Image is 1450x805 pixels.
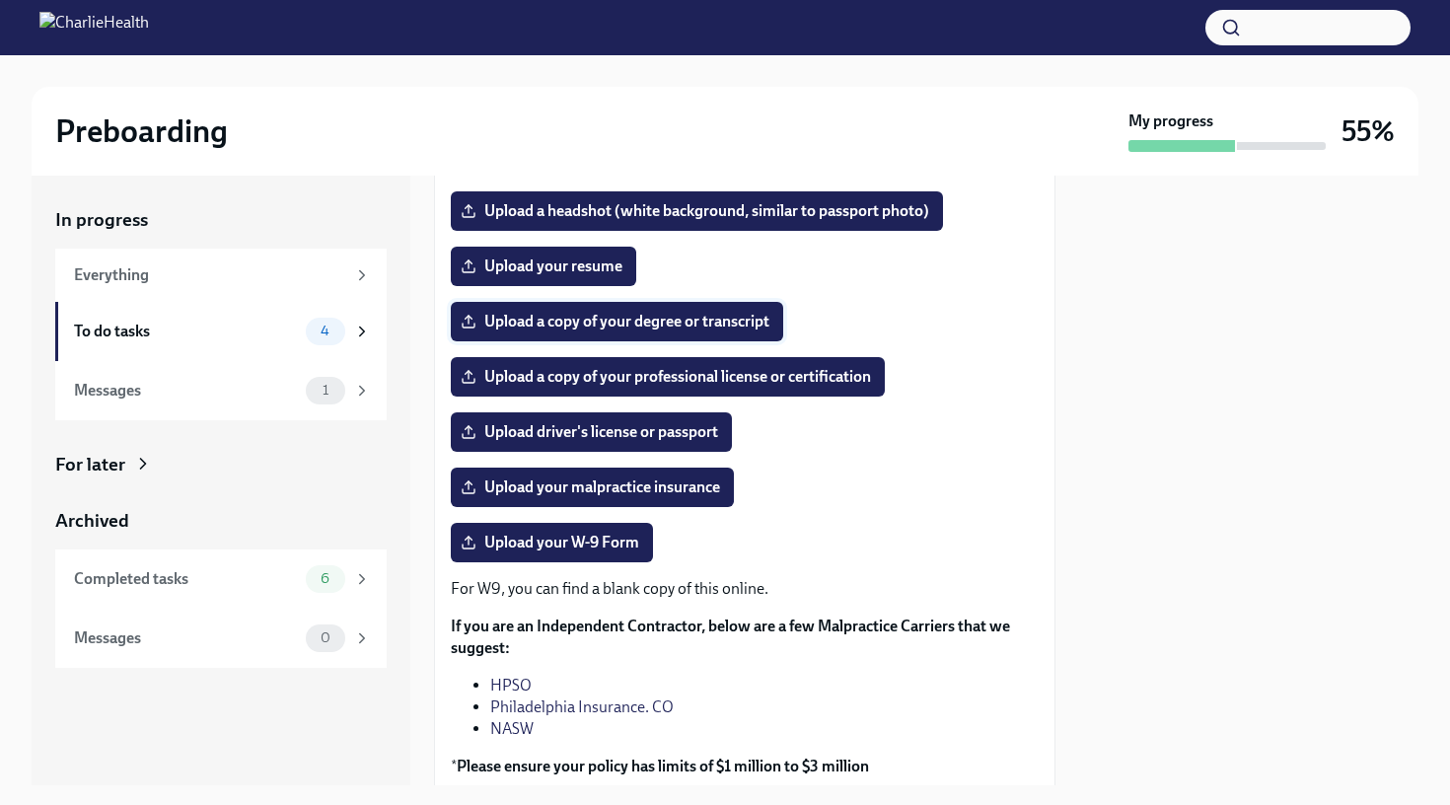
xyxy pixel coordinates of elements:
a: To do tasks4 [55,302,387,361]
a: Completed tasks6 [55,549,387,609]
span: Upload your resume [465,256,622,276]
label: Upload your resume [451,247,636,286]
div: For later [55,452,125,477]
a: NASW [490,719,534,738]
label: Upload your malpractice insurance [451,468,734,507]
label: Upload a headshot (white background, similar to passport photo) [451,191,943,231]
a: Messages1 [55,361,387,420]
a: For later [55,452,387,477]
label: Upload your W-9 Form [451,523,653,562]
h3: 55% [1341,113,1395,149]
img: CharlieHealth [39,12,149,43]
a: HPSO [490,676,532,695]
h2: Preboarding [55,111,228,151]
strong: Please ensure your policy has limits of $1 million to $3 million [457,757,869,775]
div: Messages [74,627,298,649]
a: Philadelphia Insurance. CO [490,697,674,716]
div: Messages [74,380,298,402]
span: 6 [309,571,341,586]
div: To do tasks [74,321,298,342]
a: Everything [55,249,387,302]
span: Upload a headshot (white background, similar to passport photo) [465,201,929,221]
a: Messages0 [55,609,387,668]
strong: My progress [1128,110,1213,132]
label: Upload a copy of your degree or transcript [451,302,783,341]
label: Upload driver's license or passport [451,412,732,452]
span: Upload your malpractice insurance [465,477,720,497]
span: Upload a copy of your professional license or certification [465,367,871,387]
p: For W9, you can find a blank copy of this online. [451,578,1039,600]
div: Completed tasks [74,568,298,590]
span: Upload your W-9 Form [465,533,639,552]
span: Upload driver's license or passport [465,422,718,442]
span: 0 [309,630,342,645]
div: Everything [74,264,345,286]
a: In progress [55,207,387,233]
span: 4 [309,324,341,338]
span: 1 [311,383,340,398]
strong: If you are an Independent Contractor, below are a few Malpractice Carriers that we suggest: [451,617,1010,657]
span: Upload a copy of your degree or transcript [465,312,769,331]
a: Archived [55,508,387,534]
label: Upload a copy of your professional license or certification [451,357,885,397]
